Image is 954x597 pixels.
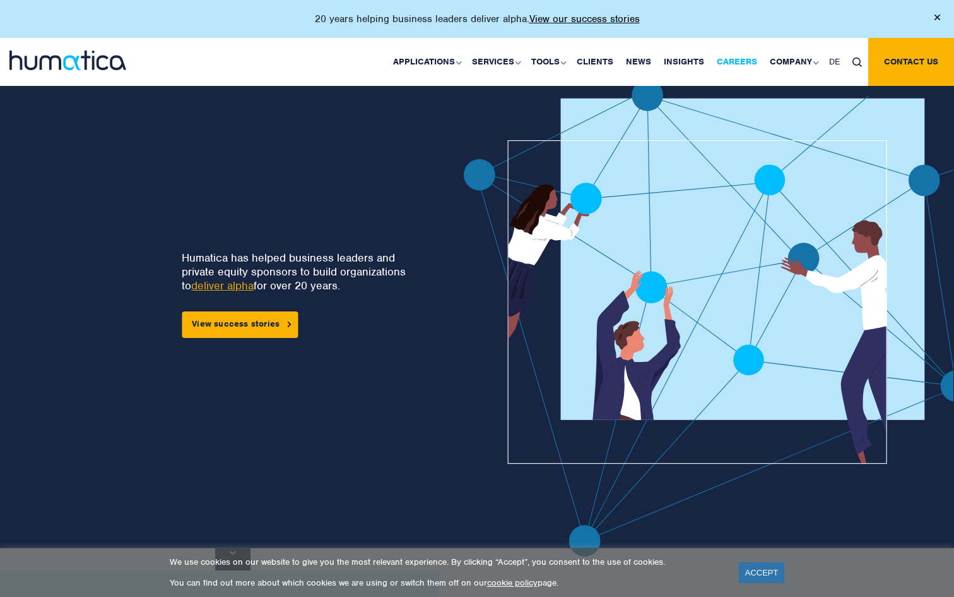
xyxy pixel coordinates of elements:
a: Contact us [868,38,954,86]
a: Services [466,38,525,86]
img: search_icon [852,57,862,67]
a: DE [823,38,846,86]
a: Insights [657,38,710,86]
p: 20 years helping business leaders deliver alpha. [315,13,640,25]
a: deliver alpha [191,279,254,292]
a: Careers [710,38,763,86]
p: We use cookies on our website to give you the most relevant experience. By clicking “Accept”, you... [170,557,723,567]
span: DE [829,56,840,67]
a: Clients [570,38,620,86]
a: cookie policy [487,577,538,588]
p: You can find out more about which cookies we are using or switch them off on our page. [170,577,723,588]
a: View our success stories [529,13,640,25]
p: Humatica has helped business leaders and private equity sponsors to build organizations to for ov... [182,251,412,292]
a: Tools [525,38,570,86]
a: ACCEPT [739,562,785,583]
img: logo [9,51,126,70]
a: View success stories [182,311,298,338]
a: News [620,38,657,86]
a: Applications [387,38,466,86]
img: arrowicon [287,322,291,327]
a: Company [763,38,823,86]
